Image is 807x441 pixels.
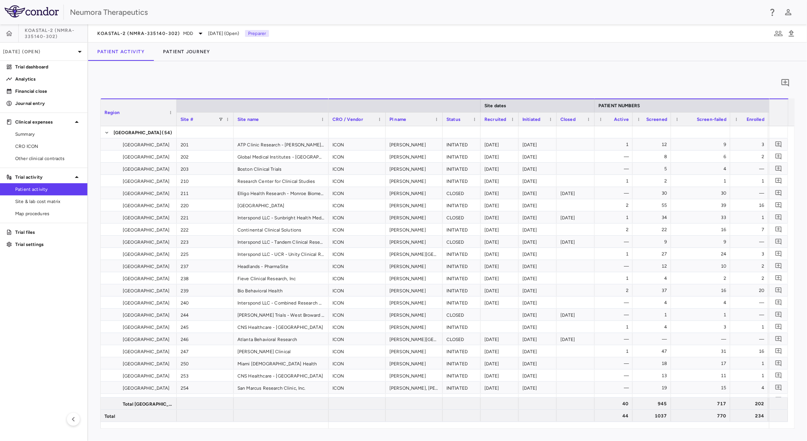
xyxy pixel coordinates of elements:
[329,394,386,406] div: ICON
[234,175,329,187] div: Research Center for Clinical Studies
[678,151,726,163] div: 6
[234,321,329,333] div: CNS Healthcare - [GEOGRAPHIC_DATA]
[601,248,629,260] div: 1
[481,297,519,308] div: [DATE]
[775,335,782,343] svg: Add comment
[329,199,386,211] div: ICON
[386,309,443,320] div: [PERSON_NAME]
[678,224,726,236] div: 16
[329,224,386,235] div: ICON
[329,248,386,260] div: ICON
[386,260,443,272] div: [PERSON_NAME]
[104,110,120,115] span: Region
[774,297,784,308] button: Add comment
[737,199,764,211] div: 16
[737,175,764,187] div: 1
[519,272,557,284] div: [DATE]
[639,175,667,187] div: 2
[601,187,629,199] div: —
[775,141,782,148] svg: Add comment
[443,382,481,393] div: INITIATED
[519,248,557,260] div: [DATE]
[774,382,784,393] button: Add comment
[177,284,234,296] div: 239
[774,212,784,222] button: Add comment
[775,153,782,160] svg: Add comment
[639,211,667,224] div: 34
[519,309,557,320] div: [DATE]
[774,346,784,356] button: Add comment
[443,272,481,284] div: INITIATED
[519,199,557,211] div: [DATE]
[123,151,170,163] span: [GEOGRAPHIC_DATA]
[481,382,519,393] div: [DATE]
[678,138,726,151] div: 9
[386,151,443,162] div: [PERSON_NAME]
[329,321,386,333] div: ICON
[234,138,329,150] div: ATP Clinic Research - [PERSON_NAME] MD
[234,297,329,308] div: Interspond LLC - Combined Research Orlando - Phase I-IV
[177,163,234,174] div: 203
[519,333,557,345] div: [DATE]
[601,138,629,151] div: 1
[177,394,234,406] div: 255
[481,138,519,150] div: [DATE]
[737,151,764,163] div: 2
[177,357,234,369] div: 250
[208,30,239,37] span: [DATE] (Open)
[386,236,443,247] div: [PERSON_NAME]
[329,309,386,320] div: ICON
[737,224,764,236] div: 7
[774,322,784,332] button: Add comment
[774,309,784,320] button: Add comment
[234,224,329,235] div: Continental Clinical Solutions
[234,357,329,369] div: Miami [DEMOGRAPHIC_DATA] Health
[443,187,481,199] div: CLOSED
[386,382,443,393] div: [PERSON_NAME], [PERSON_NAME]
[601,151,629,163] div: —
[774,261,784,271] button: Add comment
[481,175,519,187] div: [DATE]
[386,248,443,260] div: [PERSON_NAME][GEOGRAPHIC_DATA]
[481,345,519,357] div: [DATE]
[775,274,782,282] svg: Add comment
[386,138,443,150] div: [PERSON_NAME]
[639,199,667,211] div: 55
[481,248,519,260] div: [DATE]
[234,394,329,406] div: Relaro Medical Trials
[775,250,782,257] svg: Add comment
[481,370,519,381] div: [DATE]
[443,321,481,333] div: INITIATED
[519,382,557,393] div: [DATE]
[15,210,81,217] span: Map procedures
[234,151,329,162] div: Global Medical Institutes - [GEOGRAPHIC_DATA]
[177,260,234,272] div: 237
[177,248,234,260] div: 225
[329,272,386,284] div: ICON
[775,201,782,209] svg: Add comment
[774,273,784,283] button: Add comment
[443,370,481,381] div: INITIATED
[519,211,557,223] div: [DATE]
[775,226,782,233] svg: Add comment
[114,127,161,139] span: [GEOGRAPHIC_DATA]
[481,151,519,162] div: [DATE]
[443,284,481,296] div: INITIATED
[123,200,170,212] span: [GEOGRAPHIC_DATA]
[519,321,557,333] div: [DATE]
[386,187,443,199] div: [PERSON_NAME]
[639,138,667,151] div: 12
[481,211,519,223] div: [DATE]
[177,382,234,393] div: 254
[234,309,329,320] div: [PERSON_NAME] Trials - West Broward Outpatient Site
[774,188,784,198] button: Add comment
[775,177,782,184] svg: Add comment
[557,333,595,345] div: [DATE]
[639,163,667,175] div: 5
[15,88,81,95] p: Financial close
[25,27,87,40] span: KOASTAL-2 (NMRA-335140-302)
[775,165,782,172] svg: Add comment
[329,163,386,174] div: ICON
[329,333,386,345] div: ICON
[557,309,595,320] div: [DATE]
